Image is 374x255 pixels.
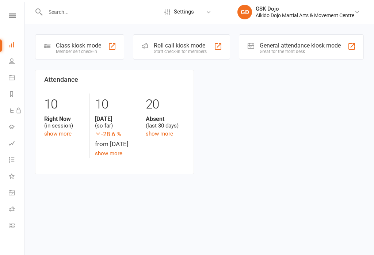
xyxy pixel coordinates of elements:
[256,5,354,12] div: GSK Dojo
[256,12,354,19] div: Aikido Dojo Martial Arts & Movement Centre
[44,76,185,83] h3: Attendance
[9,169,25,185] a: What's New
[9,37,25,54] a: Dashboard
[95,115,134,122] strong: [DATE]
[260,49,341,54] div: Great for the front desk
[44,115,84,122] strong: Right Now
[44,94,84,115] div: 10
[237,5,252,19] div: GD
[56,42,101,49] div: Class kiosk mode
[146,94,185,115] div: 20
[56,49,101,54] div: Member self check-in
[9,136,25,152] a: Assessments
[9,70,25,87] a: Calendar
[146,115,185,122] strong: Absent
[95,129,134,139] span: -28.6 %
[95,115,134,129] div: (so far)
[95,129,134,149] div: from [DATE]
[146,130,173,137] a: show more
[43,7,154,17] input: Search...
[260,42,341,49] div: General attendance kiosk mode
[9,218,25,235] a: Class kiosk mode
[9,54,25,70] a: People
[44,115,84,129] div: (in session)
[9,202,25,218] a: Roll call kiosk mode
[44,130,72,137] a: show more
[9,185,25,202] a: General attendance kiosk mode
[9,87,25,103] a: Reports
[154,42,207,49] div: Roll call kiosk mode
[95,94,134,115] div: 10
[174,4,194,20] span: Settings
[95,150,122,157] a: show more
[146,115,185,129] div: (last 30 days)
[154,49,207,54] div: Staff check-in for members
